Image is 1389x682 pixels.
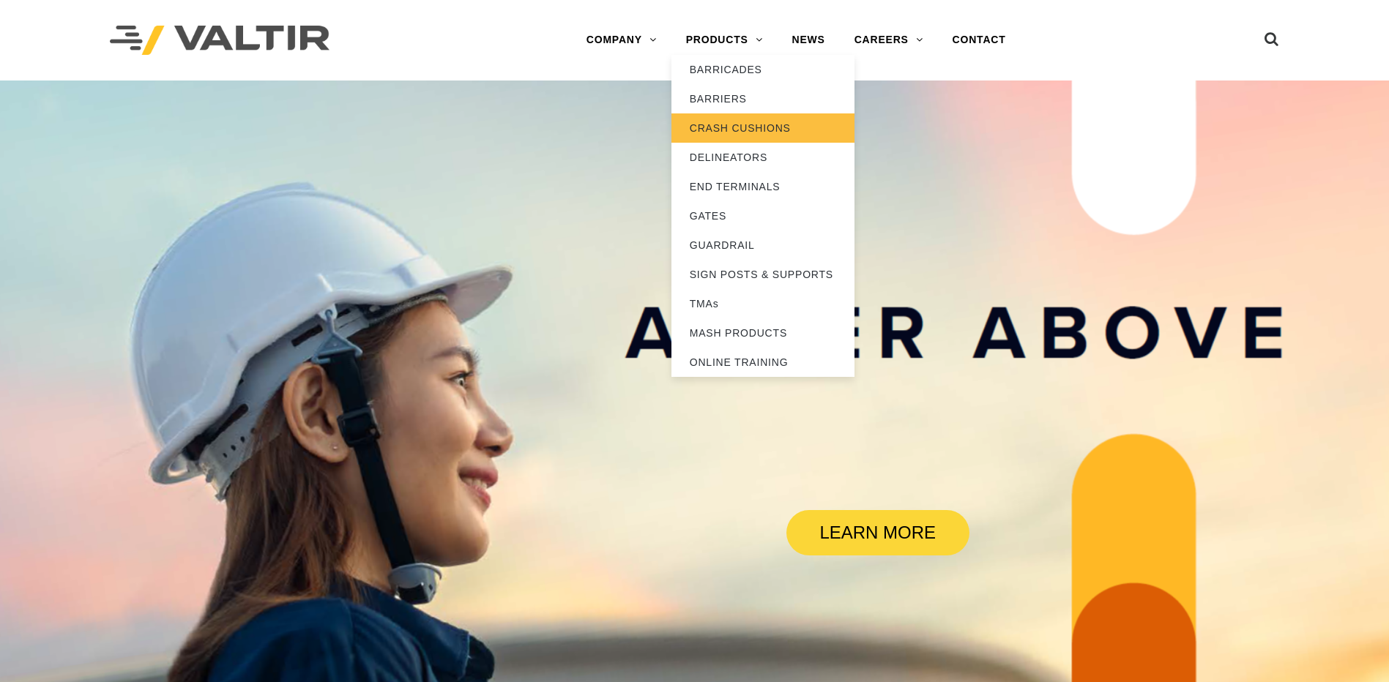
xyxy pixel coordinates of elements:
a: CONTACT [938,26,1021,55]
a: GUARDRAIL [671,231,854,260]
a: PRODUCTS [671,26,778,55]
a: COMPANY [572,26,671,55]
img: Valtir [110,26,329,56]
a: NEWS [778,26,840,55]
a: GATES [671,201,854,231]
a: END TERMINALS [671,172,854,201]
a: TMAs [671,289,854,318]
a: MASH PRODUCTS [671,318,854,348]
a: LEARN MORE [786,510,969,555]
a: BARRICADES [671,55,854,84]
a: CRASH CUSHIONS [671,113,854,143]
a: SIGN POSTS & SUPPORTS [671,260,854,289]
a: CAREERS [840,26,938,55]
a: ONLINE TRAINING [671,348,854,377]
a: DELINEATORS [671,143,854,172]
a: BARRIERS [671,84,854,113]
